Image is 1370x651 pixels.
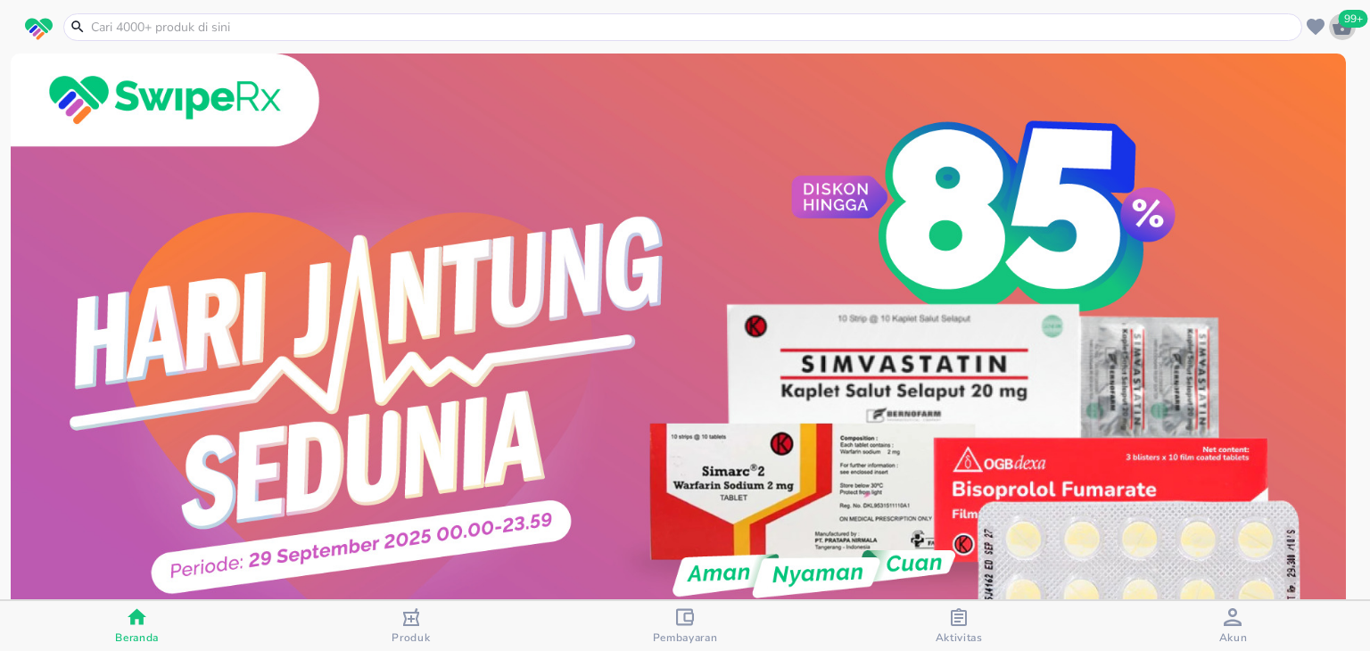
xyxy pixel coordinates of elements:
[274,601,548,651] button: Produk
[822,601,1096,651] button: Aktivitas
[1219,630,1248,645] span: Akun
[936,630,983,645] span: Aktivitas
[1339,10,1368,28] span: 99+
[25,18,53,41] img: logo_swiperx_s.bd005f3b.svg
[653,630,718,645] span: Pembayaran
[1329,13,1356,40] button: 99+
[392,630,430,645] span: Produk
[89,18,1298,37] input: Cari 4000+ produk di sini
[115,630,159,645] span: Beranda
[548,601,821,651] button: Pembayaran
[1096,601,1370,651] button: Akun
